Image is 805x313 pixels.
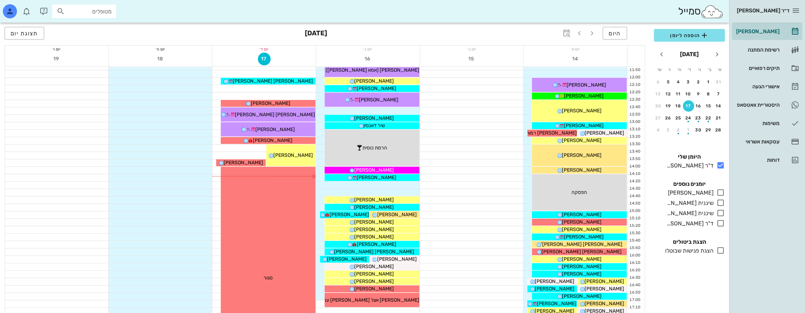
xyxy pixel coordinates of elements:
[652,100,664,112] button: 20
[685,64,694,76] th: ד׳
[732,41,802,58] a: רשימת המתנה
[627,208,642,214] div: 15:00
[354,167,394,173] span: [PERSON_NAME]
[663,79,674,84] div: 5
[677,47,702,61] button: [DATE]
[713,91,724,96] div: 7
[109,46,212,53] div: יום ה׳
[354,204,394,210] span: [PERSON_NAME]
[253,137,292,143] span: [PERSON_NAME]
[258,56,270,62] span: 17
[715,64,724,76] th: א׳
[627,141,642,147] div: 13:30
[627,67,642,73] div: 11:50
[627,305,642,311] div: 17:10
[663,112,674,124] button: 26
[627,215,642,222] div: 15:10
[652,76,664,88] button: 6
[564,93,604,99] span: [PERSON_NAME]
[354,226,394,232] span: [PERSON_NAME]
[627,260,642,266] div: 16:10
[567,82,606,88] span: [PERSON_NAME]
[664,199,714,207] div: שיננית [PERSON_NAME]
[562,167,602,173] span: [PERSON_NAME]
[678,4,723,19] div: סמייל
[250,100,290,106] span: [PERSON_NAME]
[627,104,642,110] div: 12:40
[627,297,642,303] div: 17:00
[732,78,802,95] a: אישורי הגעה
[703,112,714,124] button: 22
[713,100,724,112] button: 14
[354,286,394,292] span: [PERSON_NAME]
[562,219,602,225] span: [PERSON_NAME]
[675,64,684,76] th: ה׳
[627,164,642,170] div: 14:00
[673,104,684,108] div: 18
[683,124,694,136] button: 1
[665,189,714,197] div: [PERSON_NAME]
[673,124,684,136] button: 2
[465,53,478,65] button: 15
[673,100,684,112] button: 18
[664,219,714,228] div: ד"ר [PERSON_NAME]
[357,241,396,247] span: [PERSON_NAME]
[693,112,704,124] button: 23
[693,79,704,84] div: 2
[285,67,419,73] span: [PERSON_NAME] (אמא [PERSON_NAME]) [PERSON_NAME]
[562,293,602,299] span: [PERSON_NAME]
[357,175,396,181] span: [PERSON_NAME]
[693,91,704,96] div: 9
[703,116,714,120] div: 22
[232,78,313,84] span: [PERSON_NAME] [PERSON_NAME]
[255,126,295,132] span: [PERSON_NAME]
[541,241,622,247] span: [PERSON_NAME] [PERSON_NAME]'
[585,130,624,136] span: [PERSON_NAME]
[654,180,725,188] h4: יומנים נוספים
[713,104,724,108] div: 14
[627,282,642,288] div: 16:40
[732,133,802,150] a: עסקאות אשראי
[663,128,674,132] div: 3
[330,212,369,218] span: [PERSON_NAME]
[735,84,780,89] div: אישורי הגעה
[627,290,642,296] div: 16:50
[465,56,478,62] span: 15
[627,178,642,184] div: 14:20
[732,23,802,40] a: [PERSON_NAME]
[703,91,714,96] div: 8
[652,91,664,96] div: 13
[264,275,273,281] span: סגור
[713,79,724,84] div: 31
[258,53,271,65] button: 17
[354,234,394,240] span: [PERSON_NAME]
[627,238,642,244] div: 15:40
[652,124,664,136] button: 4
[5,46,108,53] div: יום ו׳
[235,112,315,118] span: [PERSON_NAME] [PERSON_NAME]
[735,120,780,126] div: משימות
[562,271,602,277] span: [PERSON_NAME]
[627,275,642,281] div: 16:30
[212,46,316,53] div: יום ד׳
[713,116,724,120] div: 21
[564,234,604,240] span: [PERSON_NAME]
[609,30,621,37] span: היום
[673,112,684,124] button: 25
[627,171,642,177] div: 14:10
[693,128,704,132] div: 30
[673,79,684,84] div: 4
[693,104,704,108] div: 16
[664,64,674,76] th: ו׳
[377,212,416,218] span: [PERSON_NAME]
[732,152,802,169] a: דוחות
[361,56,374,62] span: 16
[673,76,684,88] button: 4
[564,123,604,129] span: [PERSON_NAME]
[652,112,664,124] button: 27
[603,27,627,40] button: היום
[354,78,394,84] span: [PERSON_NAME]
[735,102,780,108] div: היסטוריית וואטסאפ
[627,134,642,140] div: 13:20
[273,152,313,158] span: [PERSON_NAME]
